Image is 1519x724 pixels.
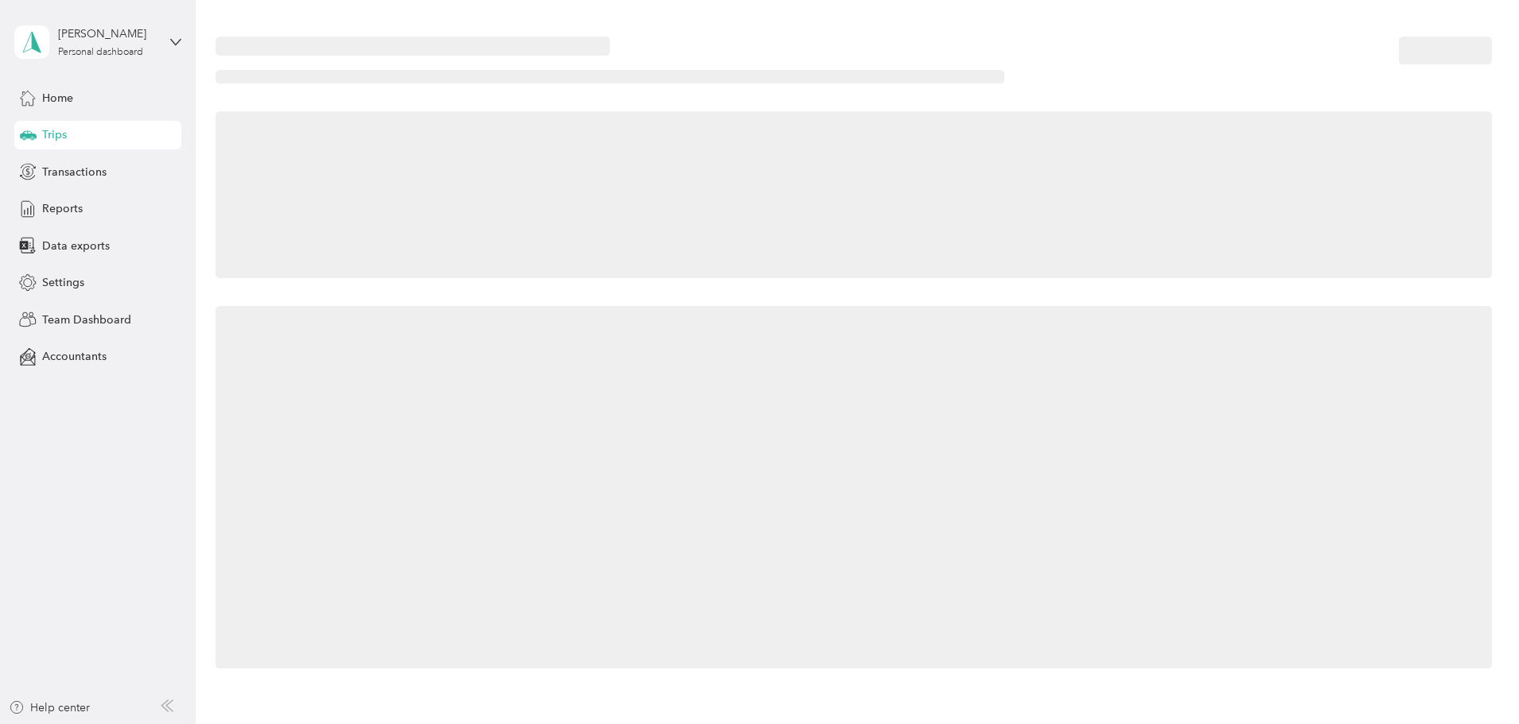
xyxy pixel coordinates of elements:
[42,312,131,328] span: Team Dashboard
[42,90,73,106] span: Home
[1430,635,1519,724] iframe: Everlance-gr Chat Button Frame
[42,164,107,180] span: Transactions
[42,238,110,254] span: Data exports
[58,48,143,57] div: Personal dashboard
[42,274,84,291] span: Settings
[42,200,83,217] span: Reports
[58,25,157,42] div: [PERSON_NAME]
[42,348,107,365] span: Accountants
[9,699,90,716] button: Help center
[42,126,67,143] span: Trips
